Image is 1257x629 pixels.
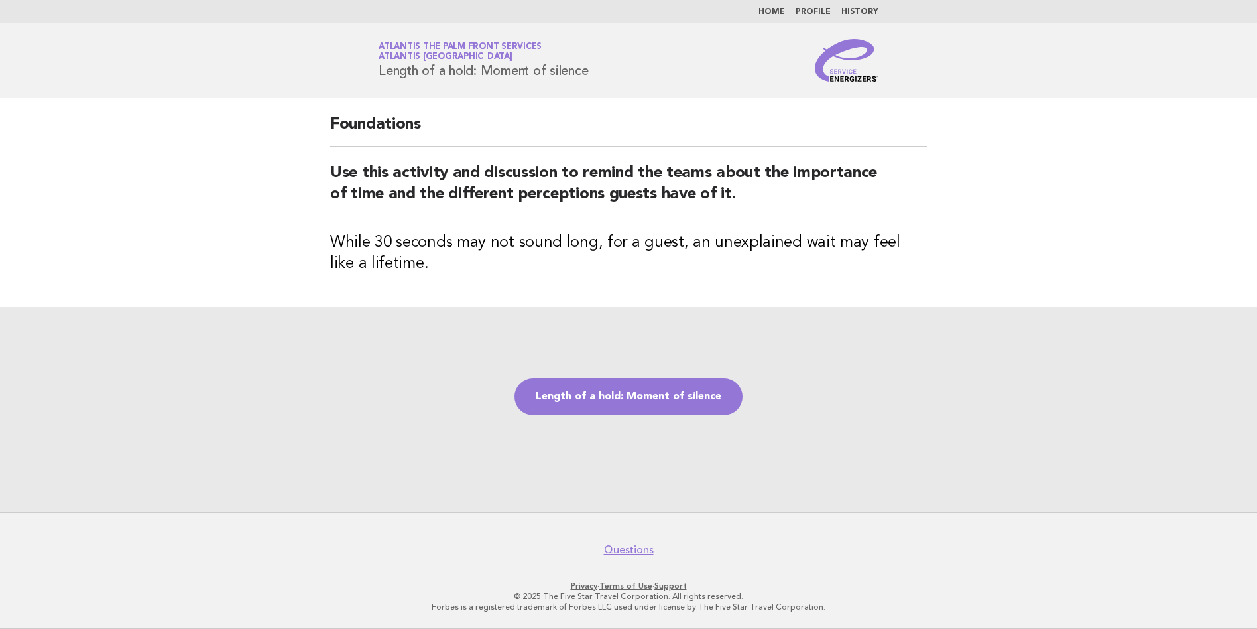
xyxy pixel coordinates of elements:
a: Home [758,8,785,16]
a: History [841,8,878,16]
h2: Foundations [330,114,927,147]
a: Questions [604,543,654,557]
a: Length of a hold: Moment of silence [514,378,743,415]
a: Terms of Use [599,581,652,591]
p: Forbes is a registered trademark of Forbes LLC used under license by The Five Star Travel Corpora... [223,602,1034,612]
img: Service Energizers [815,39,878,82]
a: Privacy [571,581,597,591]
a: Atlantis The Palm Front ServicesAtlantis [GEOGRAPHIC_DATA] [379,42,542,61]
a: Profile [796,8,831,16]
p: © 2025 The Five Star Travel Corporation. All rights reserved. [223,591,1034,602]
h2: Use this activity and discussion to remind the teams about the importance of time and the differe... [330,163,927,216]
p: · · [223,581,1034,591]
h3: While 30 seconds may not sound long, for a guest, an unexplained wait may feel like a lifetime. [330,232,927,275]
span: Atlantis [GEOGRAPHIC_DATA] [379,53,512,62]
a: Support [654,581,687,591]
h1: Length of a hold: Moment of silence [379,43,588,78]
